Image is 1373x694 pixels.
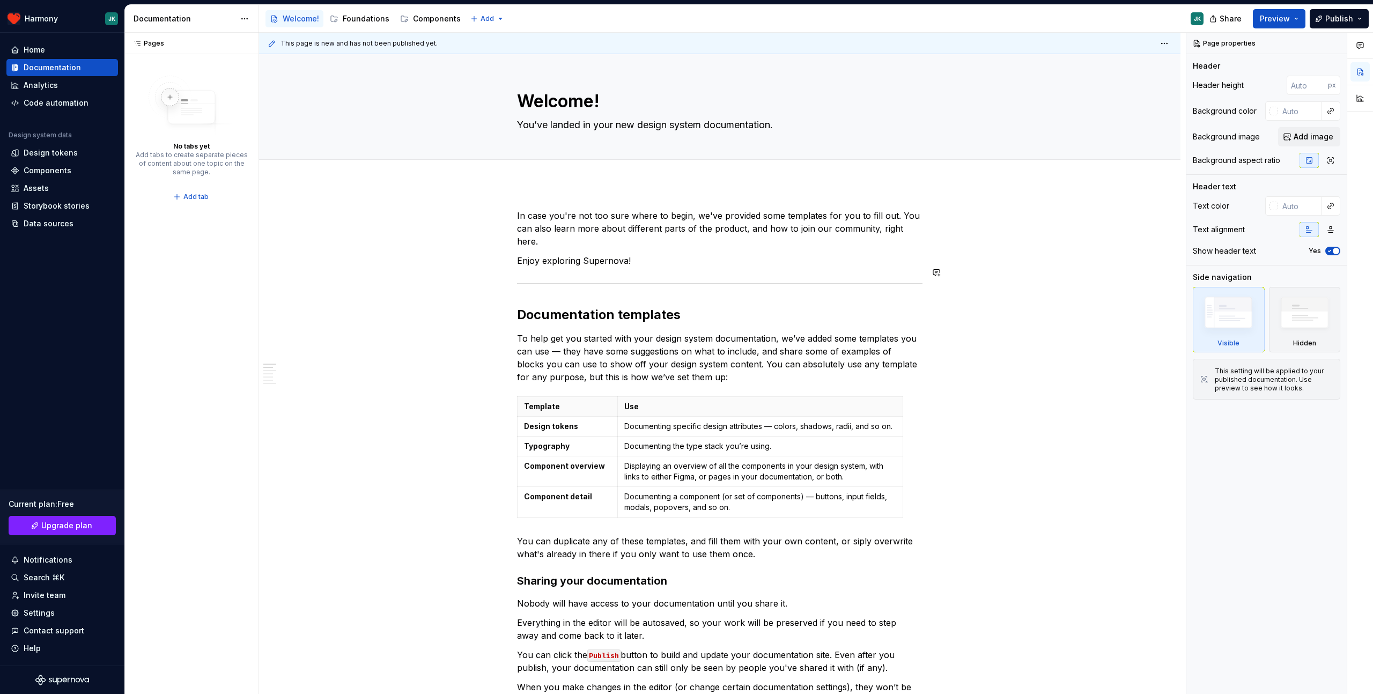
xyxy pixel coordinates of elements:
[280,39,438,48] span: This page is new and has not been published yet.
[524,422,578,431] strong: Design tokens
[1310,9,1369,28] button: Publish
[517,306,922,323] h2: Documentation templates
[624,491,896,513] p: Documenting a component (or set of components) — buttons, input fields, modals, popovers, and so on.
[1278,101,1322,121] input: Auto
[24,201,90,211] div: Storybook stories
[1193,201,1229,211] div: Text color
[24,555,72,565] div: Notifications
[6,569,118,586] button: Search ⌘K
[6,622,118,639] button: Contact support
[624,441,896,452] p: Documenting the type stack you’re using.
[524,492,592,501] strong: Component detail
[1269,287,1341,352] div: Hidden
[1193,131,1260,142] div: Background image
[283,13,319,24] div: Welcome!
[1193,272,1252,283] div: Side navigation
[24,218,73,229] div: Data sources
[467,11,507,26] button: Add
[517,535,922,560] p: You can duplicate any of these templates, and fill them with your own content, or siply overwrite...
[517,597,922,610] p: Nobody will have access to your documentation until you share it.
[524,401,611,412] p: Template
[6,41,118,58] a: Home
[41,520,92,531] span: Upgrade plan
[25,13,58,24] div: Harmony
[1217,339,1239,348] div: Visible
[24,98,88,108] div: Code automation
[1294,131,1333,142] span: Add image
[1193,181,1236,192] div: Header text
[9,499,116,510] div: Current plan : Free
[24,643,41,654] div: Help
[6,197,118,215] a: Storybook stories
[587,649,621,662] code: Publish
[624,401,896,412] p: Use
[517,332,922,383] p: To help get you started with your design system documentation, we’ve added some templates you can...
[8,12,20,25] img: 41dd58b4-cf0d-4748-b605-c484c7e167c9.png
[24,45,45,55] div: Home
[173,142,210,151] div: No tabs yet
[517,254,922,267] p: Enjoy exploring Supernova!
[24,608,55,618] div: Settings
[515,88,920,114] textarea: Welcome!
[517,573,922,588] h3: Sharing your documentation
[134,13,235,24] div: Documentation
[183,193,209,201] span: Add tab
[1293,339,1316,348] div: Hidden
[524,441,570,451] strong: Typography
[24,62,81,73] div: Documentation
[1278,196,1322,216] input: Auto
[129,39,164,48] div: Pages
[1325,13,1353,24] span: Publish
[413,13,461,24] div: Components
[1193,106,1257,116] div: Background color
[24,572,64,583] div: Search ⌘K
[9,131,72,139] div: Design system data
[6,587,118,604] a: Invite team
[6,144,118,161] a: Design tokens
[24,80,58,91] div: Analytics
[1309,247,1321,255] label: Yes
[135,151,248,176] div: Add tabs to create separate pieces of content about one topic on the same page.
[108,14,115,23] div: JK
[1260,13,1290,24] span: Preview
[265,10,323,27] a: Welcome!
[343,13,389,24] div: Foundations
[6,94,118,112] a: Code automation
[1193,224,1245,235] div: Text alignment
[1193,80,1244,91] div: Header height
[1278,127,1340,146] button: Add image
[517,616,922,642] p: Everything in the editor will be autosaved, so your work will be preserved if you need to step aw...
[35,675,89,685] svg: Supernova Logo
[517,209,922,248] p: In case you're not too sure where to begin, we've provided some templates for you to fill out. Yo...
[24,625,84,636] div: Contact support
[24,183,49,194] div: Assets
[1193,155,1280,166] div: Background aspect ratio
[524,461,605,470] strong: Component overview
[6,162,118,179] a: Components
[1204,9,1249,28] button: Share
[1287,76,1328,95] input: Auto
[6,640,118,657] button: Help
[1215,367,1333,393] div: This setting will be applied to your published documentation. Use preview to see how it looks.
[624,461,896,482] p: Displaying an overview of all the components in your design system, with links to either Figma, o...
[1193,287,1265,352] div: Visible
[24,590,65,601] div: Invite team
[396,10,465,27] a: Components
[6,77,118,94] a: Analytics
[515,116,920,134] textarea: You’ve landed in your new design system documentation.
[326,10,394,27] a: Foundations
[1328,81,1336,90] p: px
[24,165,71,176] div: Components
[265,8,465,29] div: Page tree
[9,516,116,535] button: Upgrade plan
[1253,9,1305,28] button: Preview
[624,421,896,432] p: Documenting specific design attributes — colors, shadows, radii, and so on.
[1193,61,1220,71] div: Header
[6,551,118,569] button: Notifications
[1194,14,1201,23] div: JK
[1193,246,1256,256] div: Show header text
[2,7,122,30] button: HarmonyJK
[1220,13,1242,24] span: Share
[6,604,118,622] a: Settings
